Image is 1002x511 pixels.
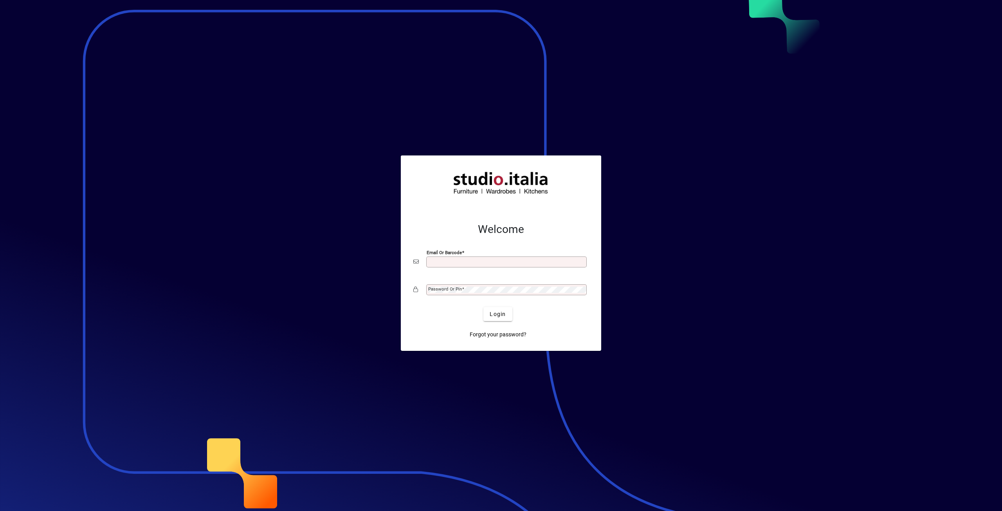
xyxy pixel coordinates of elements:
span: Login [490,310,506,318]
span: Forgot your password? [470,330,526,339]
mat-label: Email or Barcode [427,250,462,255]
button: Login [483,307,512,321]
h2: Welcome [413,223,589,236]
mat-label: Password or Pin [428,286,462,292]
a: Forgot your password? [467,327,530,341]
